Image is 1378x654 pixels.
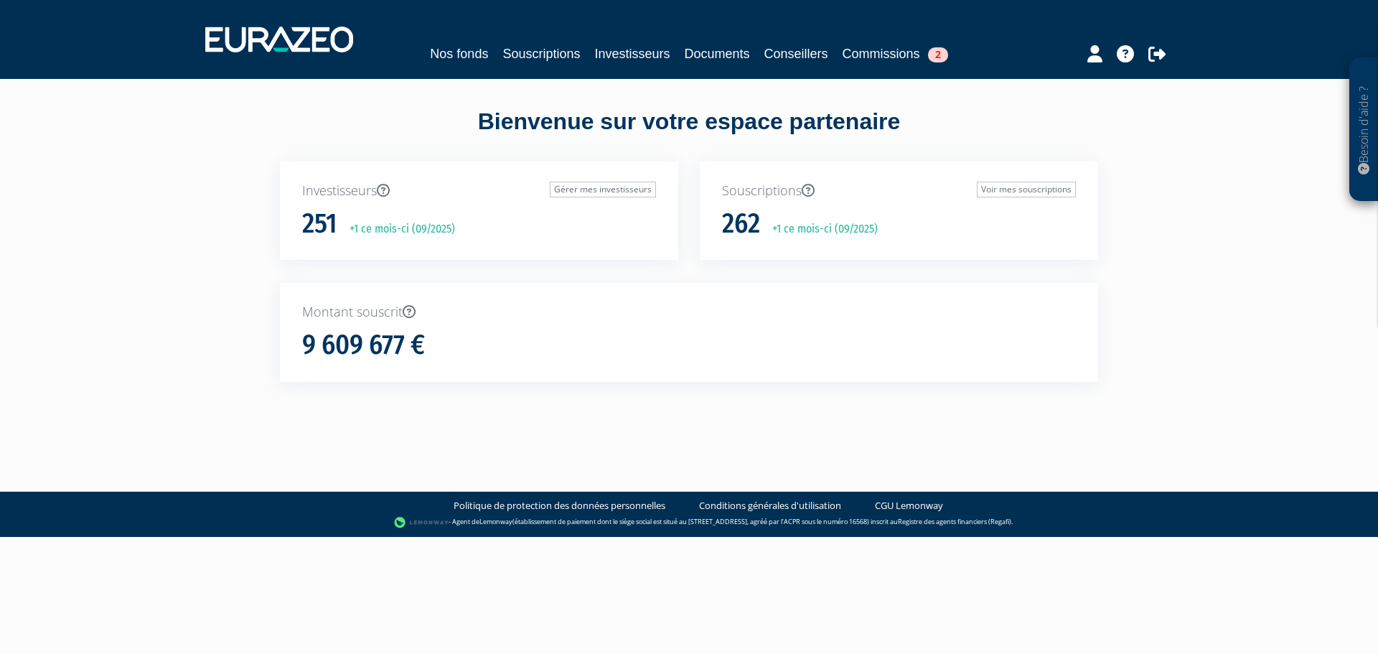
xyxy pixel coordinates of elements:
[269,106,1109,162] div: Bienvenue sur votre espace partenaire
[302,182,656,200] p: Investisseurs
[722,209,760,239] h1: 262
[302,330,425,360] h1: 9 609 677 €
[977,182,1076,197] a: Voir mes souscriptions
[722,182,1076,200] p: Souscriptions
[302,209,337,239] h1: 251
[502,44,580,64] a: Souscriptions
[875,499,943,513] a: CGU Lemonway
[14,515,1364,530] div: - Agent de (établissement de paiement dont le siège social est situé au [STREET_ADDRESS], agréé p...
[1356,65,1372,195] p: Besoin d'aide ?
[762,221,878,238] p: +1 ce mois-ci (09/2025)
[302,303,1076,322] p: Montant souscrit
[764,44,828,64] a: Conseillers
[430,44,488,64] a: Nos fonds
[205,27,353,52] img: 1732889491-logotype_eurazeo_blanc_rvb.png
[550,182,656,197] a: Gérer mes investisseurs
[479,517,512,526] a: Lemonway
[928,47,948,62] span: 2
[394,515,449,530] img: logo-lemonway.png
[699,499,841,513] a: Conditions générales d'utilisation
[339,221,455,238] p: +1 ce mois-ci (09/2025)
[594,44,670,64] a: Investisseurs
[454,499,665,513] a: Politique de protection des données personnelles
[843,44,948,64] a: Commissions2
[685,44,750,64] a: Documents
[898,517,1011,526] a: Registre des agents financiers (Regafi)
